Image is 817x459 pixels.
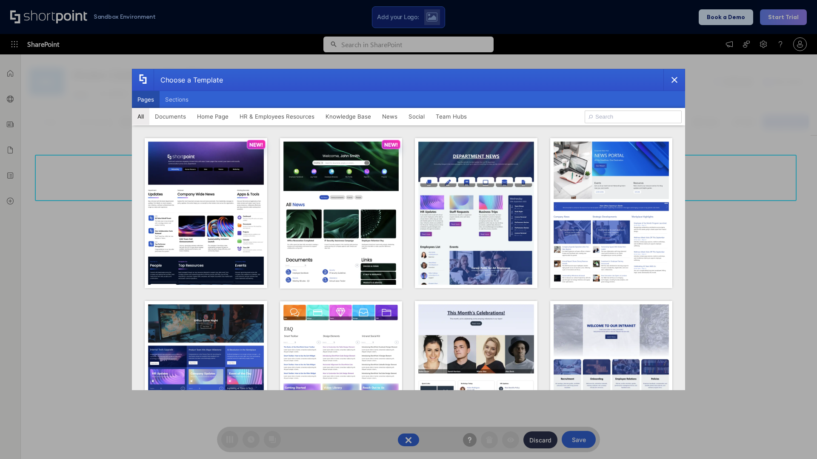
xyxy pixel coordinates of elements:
div: Choose a Template [154,69,223,91]
button: Home Page [191,108,234,125]
button: Team Hubs [430,108,472,125]
button: Knowledge Base [320,108,377,125]
button: Documents [149,108,191,125]
p: NEW! [384,142,398,148]
button: Sections [160,91,194,108]
input: Search [585,110,682,123]
button: All [132,108,149,125]
button: Pages [132,91,160,108]
button: HR & Employees Resources [234,108,320,125]
p: NEW! [249,142,263,148]
iframe: Chat Widget [774,418,817,459]
div: template selector [132,69,685,390]
button: Social [403,108,430,125]
button: News [377,108,403,125]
